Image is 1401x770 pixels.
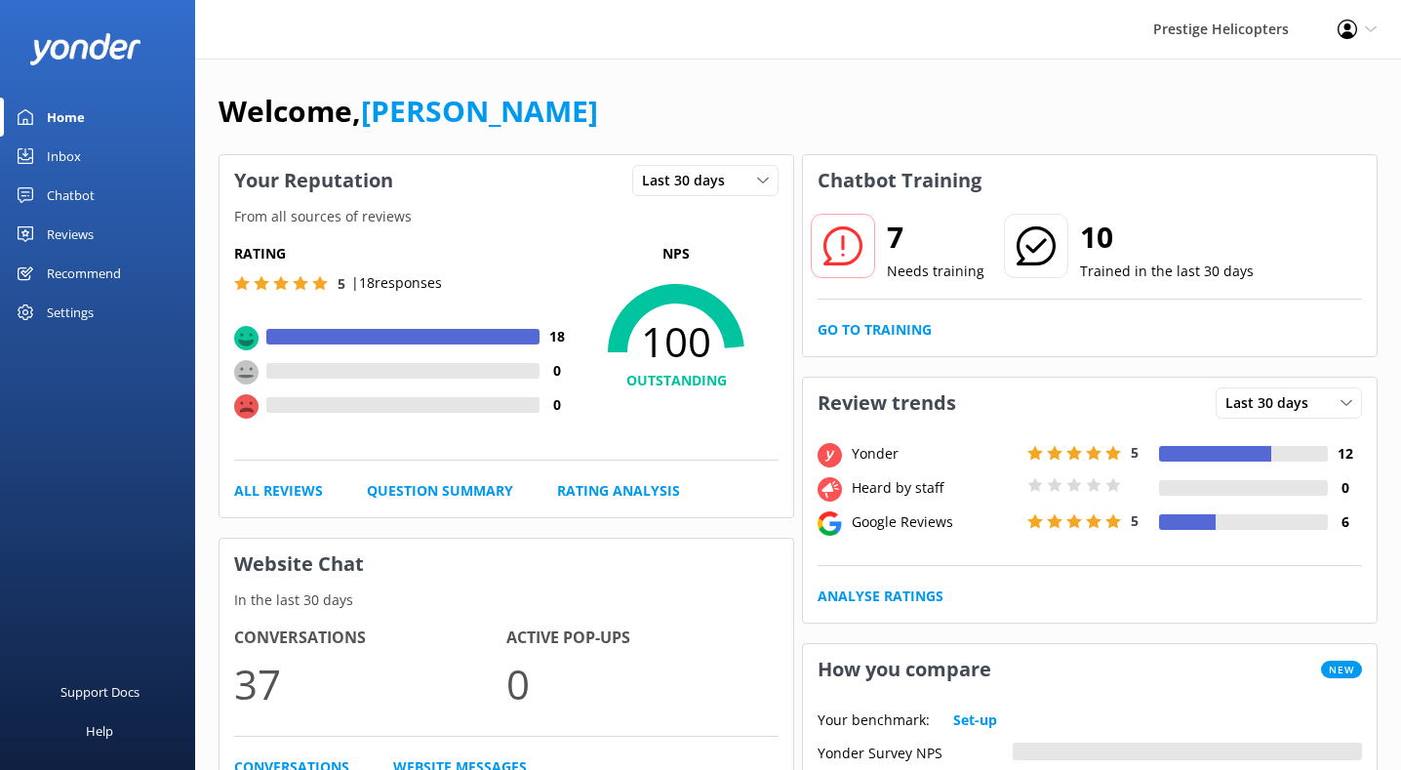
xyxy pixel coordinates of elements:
div: Yonder [847,443,1022,465]
h4: 18 [540,326,574,347]
h4: 12 [1328,443,1362,465]
a: Analyse Ratings [818,586,943,607]
div: Heard by staff [847,477,1022,499]
a: Set-up [953,709,997,731]
p: Your benchmark: [818,709,930,731]
div: Home [47,98,85,137]
h1: Welcome, [219,88,598,135]
div: Settings [47,293,94,332]
a: [PERSON_NAME] [361,91,598,131]
div: Recommend [47,254,121,293]
h4: Conversations [234,626,506,651]
p: Needs training [887,261,984,282]
h2: 7 [887,214,984,261]
div: Inbox [47,137,81,176]
a: All Reviews [234,480,323,502]
img: yonder-white-logo.png [29,33,141,65]
h4: Active Pop-ups [506,626,779,651]
h4: 6 [1328,511,1362,533]
a: Go to Training [818,319,932,341]
span: 5 [1131,443,1139,462]
p: | 18 responses [351,272,442,294]
div: Chatbot [47,176,95,215]
h3: Website Chat [220,539,793,589]
h3: Chatbot Training [803,155,996,206]
h3: Review trends [803,378,971,428]
p: From all sources of reviews [220,206,793,227]
p: In the last 30 days [220,589,793,611]
h3: Your Reputation [220,155,408,206]
a: Rating Analysis [557,480,680,502]
h4: 0 [540,360,574,382]
h2: 10 [1080,214,1254,261]
span: Last 30 days [642,170,737,191]
h5: Rating [234,243,574,264]
div: Support Docs [60,672,140,711]
span: 5 [338,274,345,293]
p: 37 [234,651,506,716]
span: 100 [574,317,779,366]
div: Reviews [47,215,94,254]
span: New [1321,661,1362,678]
h4: 0 [1328,477,1362,499]
h4: 0 [540,394,574,416]
p: Trained in the last 30 days [1080,261,1254,282]
p: 0 [506,651,779,716]
div: Google Reviews [847,511,1022,533]
div: Yonder Survey NPS [818,743,1013,760]
h3: How you compare [803,644,1006,695]
h4: OUTSTANDING [574,370,779,391]
div: Help [86,711,113,750]
span: Last 30 days [1225,392,1320,414]
p: NPS [574,243,779,264]
span: 5 [1131,511,1139,530]
a: Question Summary [367,480,513,502]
